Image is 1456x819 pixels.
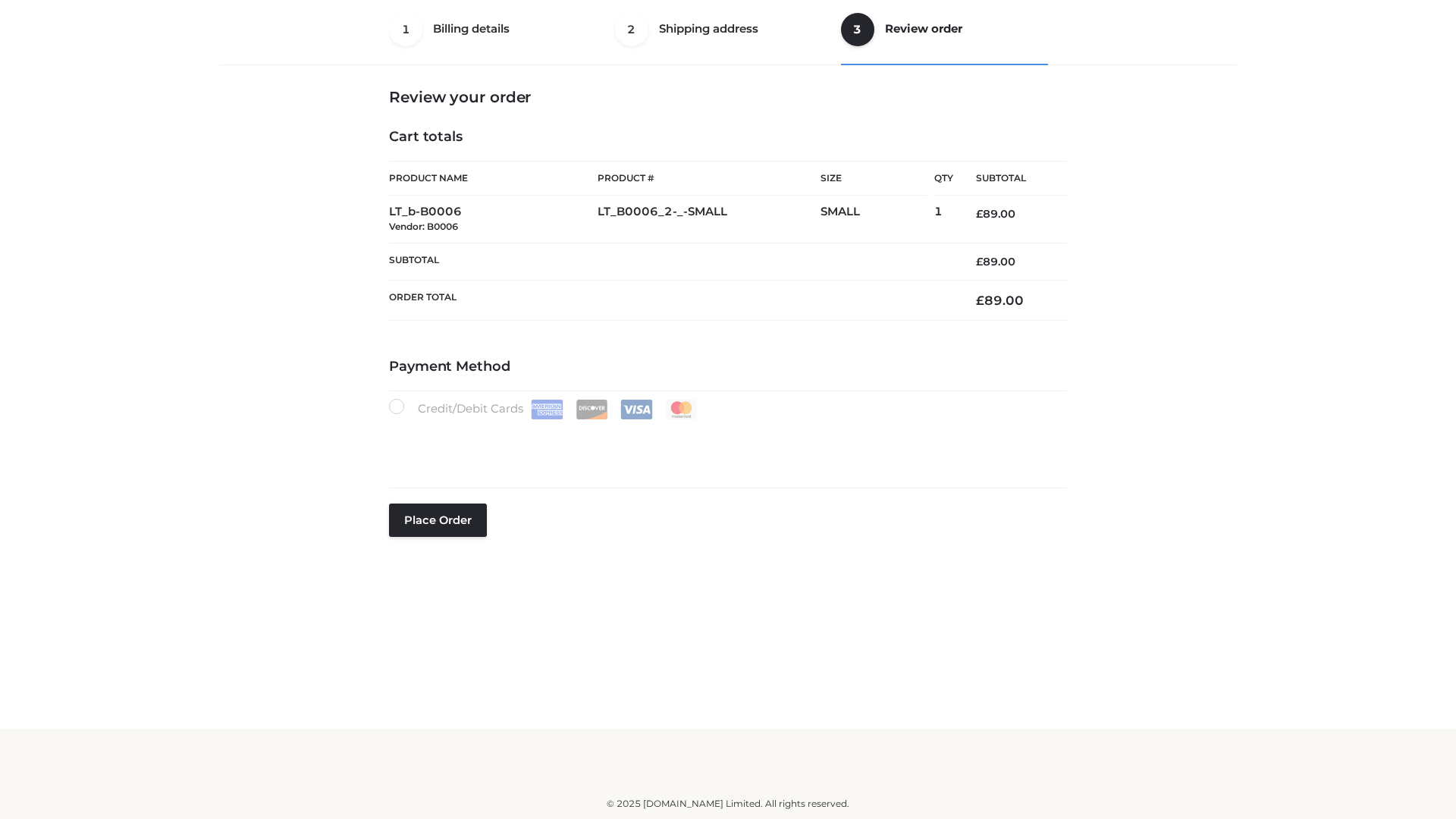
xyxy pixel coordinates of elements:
th: Product Name [389,161,598,196]
th: Qty [934,161,953,196]
h4: Payment Method [389,359,1067,375]
div: © 2025 [DOMAIN_NAME] Limited. All rights reserved. [225,796,1231,811]
button: Place order [389,504,487,537]
td: 1 [934,196,953,243]
img: Mastercard [665,400,698,419]
img: Visa [620,400,653,419]
span: £ [976,255,983,268]
th: Subtotal [389,243,953,280]
img: Discover [576,400,608,419]
img: Amex [531,400,563,419]
span: £ [976,293,984,308]
h3: Review your order [389,88,1067,106]
small: Vendor: B0006 [389,221,458,232]
th: Size [821,162,927,196]
h4: Cart totals [389,129,1067,146]
bdi: 89.00 [976,255,1015,268]
bdi: 89.00 [976,293,1024,308]
label: Credit/Debit Cards [389,399,699,419]
td: LT_B0006_2-_-SMALL [598,196,821,243]
th: Product # [598,161,821,196]
th: Subtotal [953,162,1067,196]
span: £ [976,207,983,221]
bdi: 89.00 [976,207,1015,221]
iframe: Secure payment input frame [386,416,1064,472]
th: Order Total [389,281,953,321]
td: SMALL [821,196,934,243]
td: LT_b-B0006 [389,196,598,243]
